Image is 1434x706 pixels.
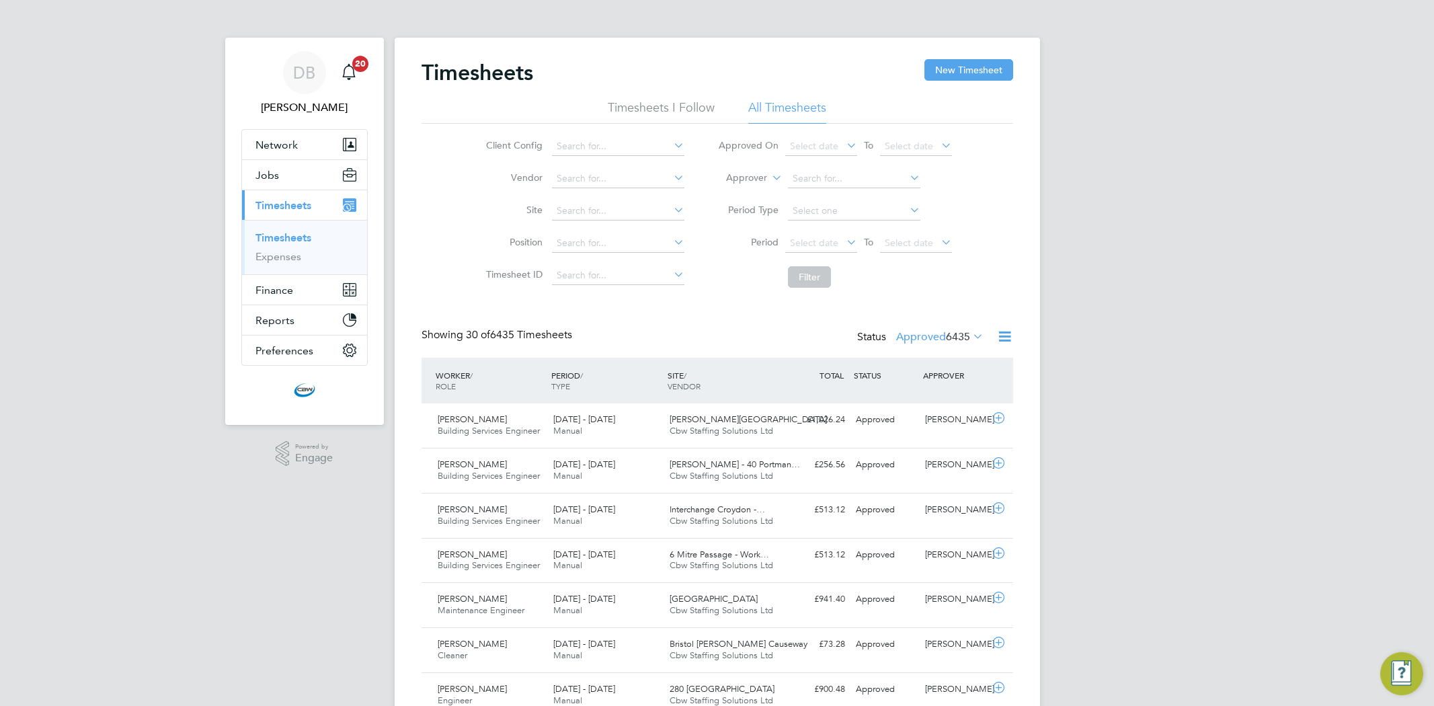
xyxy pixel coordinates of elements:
[255,199,311,212] span: Timesheets
[850,409,920,431] div: Approved
[422,59,533,86] h2: Timesheets
[850,499,920,521] div: Approved
[920,363,990,387] div: APPROVER
[920,678,990,701] div: [PERSON_NAME]
[580,370,583,381] span: /
[670,650,773,661] span: Cbw Staffing Solutions Ltd
[438,604,524,616] span: Maintenance Engineer
[242,130,367,159] button: Network
[781,499,850,521] div: £513.12
[482,268,543,280] label: Timesheet ID
[482,139,543,151] label: Client Config
[946,330,970,344] span: 6435
[788,266,831,288] button: Filter
[482,236,543,248] label: Position
[241,51,368,116] a: DB[PERSON_NAME]
[255,139,298,151] span: Network
[920,588,990,611] div: [PERSON_NAME]
[242,190,367,220] button: Timesheets
[553,559,582,571] span: Manual
[670,695,773,706] span: Cbw Staffing Solutions Ltd
[885,237,933,249] span: Select date
[850,363,920,387] div: STATUS
[668,381,701,391] span: VENDOR
[860,136,877,154] span: To
[896,330,984,344] label: Approved
[781,588,850,611] div: £941.40
[920,409,990,431] div: [PERSON_NAME]
[294,379,315,401] img: cbwstaffingsolutions-logo-retina.png
[553,459,615,470] span: [DATE] - [DATE]
[241,379,368,401] a: Go to home page
[850,588,920,611] div: Approved
[241,100,368,116] span: Daniel Barber
[670,515,773,526] span: Cbw Staffing Solutions Ltd
[466,328,490,342] span: 30 of
[255,284,293,297] span: Finance
[670,504,765,515] span: Interchange Croydon -…
[438,650,467,661] span: Cleaner
[670,638,807,650] span: Bristol [PERSON_NAME] Causeway
[242,220,367,274] div: Timesheets
[466,328,572,342] span: 6435 Timesheets
[551,381,570,391] span: TYPE
[781,544,850,566] div: £513.12
[255,314,294,327] span: Reports
[255,231,311,244] a: Timesheets
[553,695,582,706] span: Manual
[548,363,664,398] div: PERIOD
[718,139,779,151] label: Approved On
[242,160,367,190] button: Jobs
[684,370,686,381] span: /
[553,425,582,436] span: Manual
[718,236,779,248] label: Period
[553,470,582,481] span: Manual
[781,454,850,476] div: £256.56
[438,559,540,571] span: Building Services Engineer
[438,549,507,560] span: [PERSON_NAME]
[553,414,615,425] span: [DATE] - [DATE]
[438,515,540,526] span: Building Services Engineer
[242,305,367,335] button: Reports
[790,237,838,249] span: Select date
[553,593,615,604] span: [DATE] - [DATE]
[1380,652,1423,695] button: Engage Resource Center
[335,51,362,94] a: 20
[438,459,507,470] span: [PERSON_NAME]
[924,59,1013,81] button: New Timesheet
[885,140,933,152] span: Select date
[553,504,615,515] span: [DATE] - [DATE]
[438,504,507,515] span: [PERSON_NAME]
[552,234,684,253] input: Search for...
[438,695,472,706] span: Engineer
[553,683,615,695] span: [DATE] - [DATE]
[553,515,582,526] span: Manual
[242,336,367,365] button: Preferences
[781,409,850,431] div: £1,026.24
[470,370,473,381] span: /
[850,633,920,656] div: Approved
[850,454,920,476] div: Approved
[438,414,507,425] span: [PERSON_NAME]
[664,363,781,398] div: SITE
[293,64,315,81] span: DB
[670,470,773,481] span: Cbw Staffing Solutions Ltd
[781,678,850,701] div: £900.48
[707,171,767,185] label: Approver
[788,169,920,188] input: Search for...
[438,425,540,436] span: Building Services Engineer
[920,544,990,566] div: [PERSON_NAME]
[255,344,313,357] span: Preferences
[788,202,920,221] input: Select one
[438,470,540,481] span: Building Services Engineer
[422,328,575,342] div: Showing
[670,683,774,695] span: 280 [GEOGRAPHIC_DATA]
[748,100,826,124] li: All Timesheets
[718,204,779,216] label: Period Type
[608,100,715,124] li: Timesheets I Follow
[670,549,769,560] span: 6 Mitre Passage - Work…
[438,593,507,604] span: [PERSON_NAME]
[857,328,986,347] div: Status
[670,425,773,436] span: Cbw Staffing Solutions Ltd
[438,683,507,695] span: [PERSON_NAME]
